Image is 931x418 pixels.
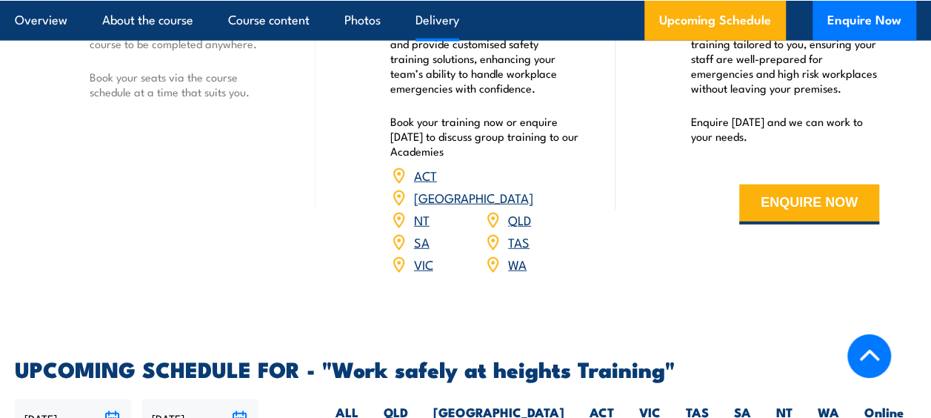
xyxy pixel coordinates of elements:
[414,255,433,273] a: VIC
[739,185,879,225] button: ENQUIRE NOW
[690,114,879,144] p: Enquire [DATE] and we can work to your needs.
[390,21,579,96] p: Our Academies are located nationally and provide customised safety training solutions, enhancing ...
[390,114,579,159] p: Book your training now or enquire [DATE] to discuss group training to our Academies
[508,255,527,273] a: WA
[690,21,879,96] p: We offer convenient nationwide training tailored to you, ensuring your staff are well-prepared fo...
[414,188,533,206] a: [GEOGRAPHIC_DATA]
[508,210,531,228] a: QLD
[90,70,278,99] p: Book your seats via the course schedule at a time that suits you.
[414,233,430,251] a: SA
[15,359,916,378] h2: UPCOMING SCHEDULE FOR - "Work safely at heights Training"
[414,166,437,184] a: ACT
[414,210,430,228] a: NT
[508,233,530,251] a: TAS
